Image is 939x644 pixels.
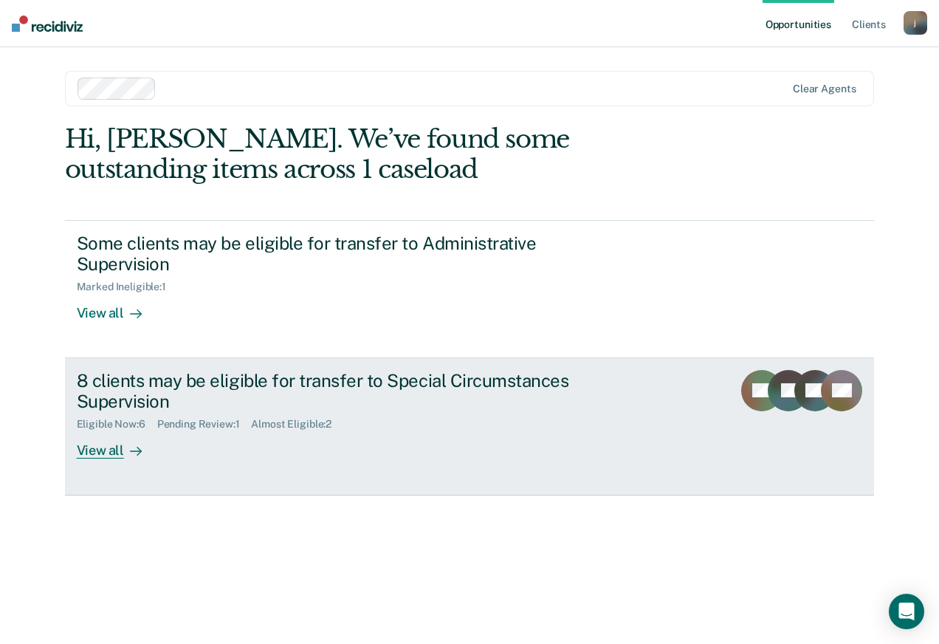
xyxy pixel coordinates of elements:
div: Pending Review : 1 [157,418,252,431]
div: Open Intercom Messenger [889,594,924,629]
a: Some clients may be eligible for transfer to Administrative SupervisionMarked Ineligible:1View all [65,220,875,358]
div: View all [77,293,159,322]
div: Marked Ineligible : 1 [77,281,178,293]
div: Hi, [PERSON_NAME]. We’ve found some outstanding items across 1 caseload [65,124,712,185]
div: Clear agents [793,83,856,95]
div: Some clients may be eligible for transfer to Administrative Supervision [77,233,595,275]
img: Recidiviz [12,16,83,32]
div: Eligible Now : 6 [77,418,157,431]
div: 8 clients may be eligible for transfer to Special Circumstances Supervision [77,370,595,413]
div: Almost Eligible : 2 [251,418,343,431]
a: 8 clients may be eligible for transfer to Special Circumstances SupervisionEligible Now:6Pending ... [65,358,875,496]
button: j [904,11,927,35]
div: View all [77,431,159,459]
